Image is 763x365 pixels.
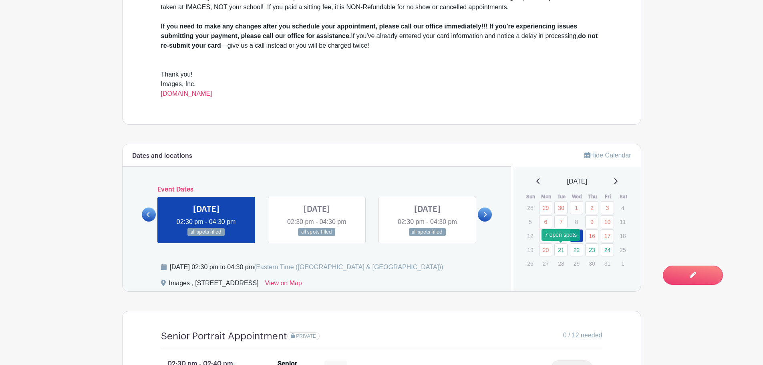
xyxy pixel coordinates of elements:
span: [DATE] [567,177,587,186]
p: 30 [585,257,598,270]
p: 28 [523,202,537,214]
span: PRIVATE [296,333,316,339]
a: 22 [570,243,583,256]
a: 17 [601,229,614,242]
h6: Dates and locations [132,152,192,160]
p: 25 [616,244,629,256]
a: 29 [539,201,552,214]
span: 0 / 12 needed [563,331,602,340]
th: Tue [554,193,570,201]
a: 1 [570,201,583,214]
th: Thu [585,193,600,201]
div: [DATE] 02:30 pm to 04:30 pm [170,262,443,272]
th: Sat [616,193,631,201]
a: 9 [585,215,598,228]
a: 2 [585,201,598,214]
th: Wed [570,193,585,201]
p: 12 [523,230,537,242]
th: Fri [600,193,616,201]
strong: do not re-submit your card [161,32,598,49]
p: 29 [570,257,583,270]
h6: Event Dates [156,186,478,194]
a: View on Map [265,278,302,291]
div: If you've already entered your card information and notice a delay in processing, —give us a call... [161,22,602,50]
p: 31 [601,257,614,270]
strong: If you need to make any changes after you schedule your appointment, please call our office immed... [161,23,578,39]
th: Mon [539,193,554,201]
p: 28 [554,257,568,270]
p: 18 [616,230,629,242]
a: 7 [554,215,568,228]
a: 10 [601,215,614,228]
div: Images , [STREET_ADDRESS] [169,278,259,291]
a: 6 [539,215,552,228]
div: Images, Inc. [161,79,602,99]
p: 19 [523,244,537,256]
p: 1 [616,257,629,270]
h4: Senior Portrait Appointment [161,331,287,342]
th: Sun [523,193,539,201]
div: 7 open spots [542,229,580,241]
span: (Eastern Time ([GEOGRAPHIC_DATA] & [GEOGRAPHIC_DATA])) [254,264,443,270]
a: 21 [554,243,568,256]
a: Hide Calendar [584,152,631,159]
a: 16 [585,229,598,242]
p: 8 [570,216,583,228]
a: 24 [601,243,614,256]
a: 3 [601,201,614,214]
a: 13 [539,229,552,242]
div: Thank you! [161,70,602,79]
a: [DOMAIN_NAME] [161,90,212,97]
p: 5 [523,216,537,228]
a: 30 [554,201,568,214]
a: 20 [539,243,552,256]
p: 11 [616,216,629,228]
p: 4 [616,202,629,214]
a: 23 [585,243,598,256]
p: 27 [539,257,552,270]
p: 26 [523,257,537,270]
